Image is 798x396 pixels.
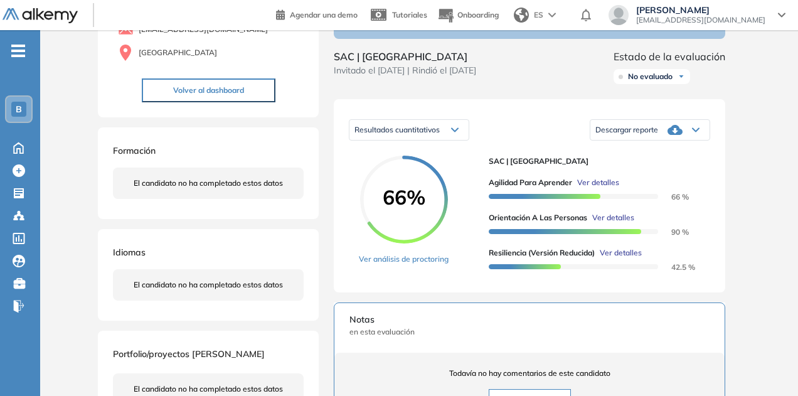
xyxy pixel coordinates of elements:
span: Ver detalles [592,212,634,223]
span: en esta evaluación [349,326,710,338]
span: [EMAIL_ADDRESS][DOMAIN_NAME] [636,15,765,25]
a: Ver análisis de proctoring [359,254,449,265]
span: 66% [360,187,448,207]
span: Todavía no hay comentarios de este candidato [349,368,710,379]
span: Onboarding [457,10,499,19]
button: Ver detalles [595,247,642,259]
img: world [514,8,529,23]
span: [GEOGRAPHIC_DATA] [139,47,217,58]
span: 66 % [656,192,689,201]
span: No evaluado [628,72,673,82]
span: Idiomas [113,247,146,258]
span: Agendar una demo [290,10,358,19]
span: Orientación a las personas [489,212,587,223]
span: Ver detalles [577,177,619,188]
span: Notas [349,313,710,326]
img: Logo [3,8,78,24]
span: El candidato no ha completado estos datos [134,383,283,395]
span: Tutoriales [392,10,427,19]
img: arrow [548,13,556,18]
span: SAC | [GEOGRAPHIC_DATA] [489,156,700,167]
button: Ver detalles [572,177,619,188]
span: Estado de la evaluación [614,49,725,64]
button: Volver al dashboard [142,78,275,102]
span: B [16,104,22,114]
span: Descargar reporte [595,125,658,135]
span: Portfolio/proyectos [PERSON_NAME] [113,348,265,360]
i: - [11,50,25,52]
span: Resultados cuantitativos [354,125,440,134]
span: Invitado el [DATE] | Rindió el [DATE] [334,64,476,77]
span: Ver detalles [600,247,642,259]
span: Resiliencia (versión reducida) [489,247,595,259]
span: 90 % [656,227,689,237]
a: Agendar una demo [276,6,358,21]
span: El candidato no ha completado estos datos [134,279,283,291]
span: Formación [113,145,156,156]
span: 42.5 % [656,262,695,272]
button: Onboarding [437,2,499,29]
span: SAC | [GEOGRAPHIC_DATA] [334,49,476,64]
img: Ícono de flecha [678,73,685,80]
span: [PERSON_NAME] [636,5,765,15]
button: Ver detalles [587,212,634,223]
span: ES [534,9,543,21]
span: El candidato no ha completado estos datos [134,178,283,189]
span: Agilidad para Aprender [489,177,572,188]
